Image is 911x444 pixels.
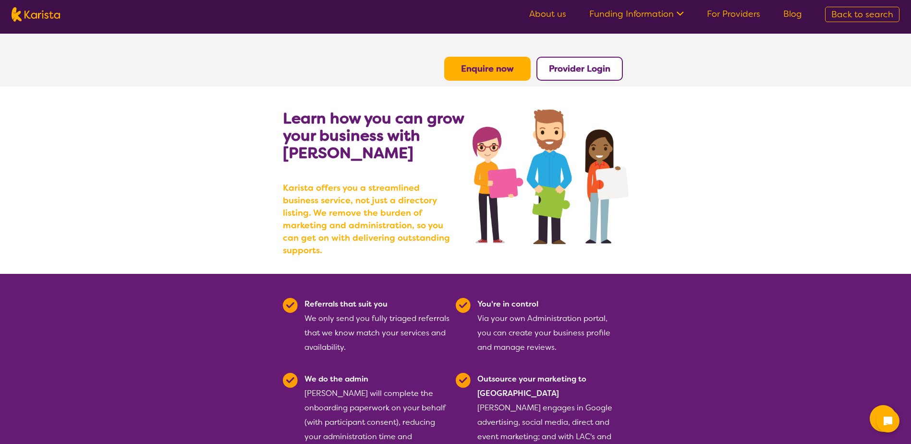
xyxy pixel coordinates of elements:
[536,57,623,81] button: Provider Login
[477,374,586,398] b: Outsource your marketing to [GEOGRAPHIC_DATA]
[783,8,802,20] a: Blog
[831,9,893,20] span: Back to search
[12,7,60,22] img: Karista logo
[283,182,456,257] b: Karista offers you a streamlined business service, not just a directory listing. We remove the bu...
[477,299,538,309] b: You're in control
[529,8,566,20] a: About us
[456,373,471,388] img: Tick
[825,7,899,22] a: Back to search
[304,374,368,384] b: We do the admin
[461,63,514,74] a: Enquire now
[283,108,464,163] b: Learn how you can grow your business with [PERSON_NAME]
[589,8,684,20] a: Funding Information
[444,57,531,81] button: Enquire now
[549,63,610,74] a: Provider Login
[707,8,760,20] a: For Providers
[456,298,471,313] img: Tick
[477,297,623,355] div: Via your own Administration portal, you can create your business profile and manage reviews.
[473,110,628,244] img: grow your business with Karista
[304,297,450,355] div: We only send you fully triaged referrals that we know match your services and availability.
[283,298,298,313] img: Tick
[304,299,388,309] b: Referrals that suit you
[283,373,298,388] img: Tick
[870,405,897,432] button: Channel Menu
